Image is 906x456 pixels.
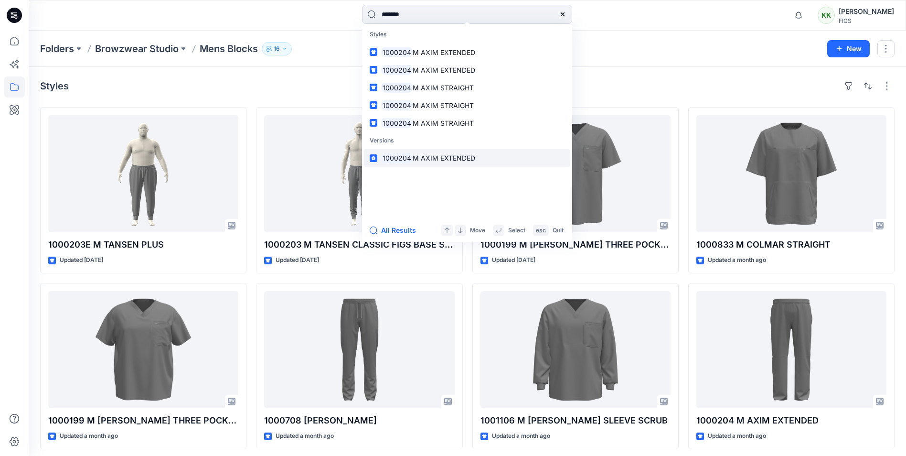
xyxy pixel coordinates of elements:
[413,101,474,109] span: M AXIM STRAIGHT
[480,115,671,232] a: 1000199 M LEON THREE POCKET BASE
[364,43,570,61] a: 1000204M AXIM EXTENDED
[60,431,118,441] p: Updated a month ago
[708,255,766,265] p: Updated a month ago
[508,226,525,236] p: Select
[95,42,179,55] a: Browzwear Studio
[274,43,280,54] p: 16
[413,66,475,74] span: M AXIM EXTENDED
[413,84,474,92] span: M AXIM STRAIGHT
[470,226,485,236] p: Move
[364,132,570,150] p: Versions
[818,7,835,24] div: KK
[48,414,238,427] p: 1000199 M [PERSON_NAME] THREE POCKET PLUS
[381,118,413,129] mark: 1000204
[381,47,413,58] mark: 1000204
[48,238,238,251] p: 1000203E M TANSEN PLUS
[413,119,474,127] span: M AXIM STRAIGHT
[696,238,886,251] p: 1000833 M COLMAR STRAIGHT
[839,6,894,17] div: [PERSON_NAME]
[480,238,671,251] p: 1000199 M [PERSON_NAME] THREE POCKET BASE
[381,100,413,111] mark: 1000204
[264,414,454,427] p: 1000708 [PERSON_NAME]
[381,152,413,163] mark: 1000204
[262,42,292,55] button: 16
[276,431,334,441] p: Updated a month ago
[839,17,894,24] div: FIGS
[364,61,570,79] a: 1000204M AXIM EXTENDED
[60,255,103,265] p: Updated [DATE]
[696,291,886,408] a: 1000204 M AXIM EXTENDED
[370,225,422,236] button: All Results
[536,226,546,236] p: esc
[827,40,870,57] button: New
[413,154,475,162] span: M AXIM EXTENDED
[48,115,238,232] a: 1000203E M TANSEN PLUS
[264,291,454,408] a: 1000708 M LLOYD STRAIGHT
[381,82,413,93] mark: 1000204
[264,115,454,232] a: 1000203 M TANSEN CLASSIC FIGS BASE SIZE
[40,80,69,92] h4: Styles
[480,291,671,408] a: 1001106 M LEON LONG SLEEVE SCRUB
[696,115,886,232] a: 1000833 M COLMAR STRAIGHT
[696,414,886,427] p: 1000204 M AXIM EXTENDED
[364,26,570,43] p: Styles
[276,255,319,265] p: Updated [DATE]
[364,149,570,167] a: 1000204M AXIM EXTENDED
[553,226,564,236] p: Quit
[364,97,570,114] a: 1000204M AXIM STRAIGHT
[364,79,570,97] a: 1000204M AXIM STRAIGHT
[200,42,258,55] p: Mens Blocks
[264,238,454,251] p: 1000203 M TANSEN CLASSIC FIGS BASE SIZE
[40,42,74,55] a: Folders
[492,431,550,441] p: Updated a month ago
[381,65,413,76] mark: 1000204
[708,431,766,441] p: Updated a month ago
[492,255,535,265] p: Updated [DATE]
[480,414,671,427] p: 1001106 M [PERSON_NAME] SLEEVE SCRUB
[413,48,475,56] span: M AXIM EXTENDED
[364,114,570,132] a: 1000204M AXIM STRAIGHT
[48,291,238,408] a: 1000199 M LEON THREE POCKET PLUS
